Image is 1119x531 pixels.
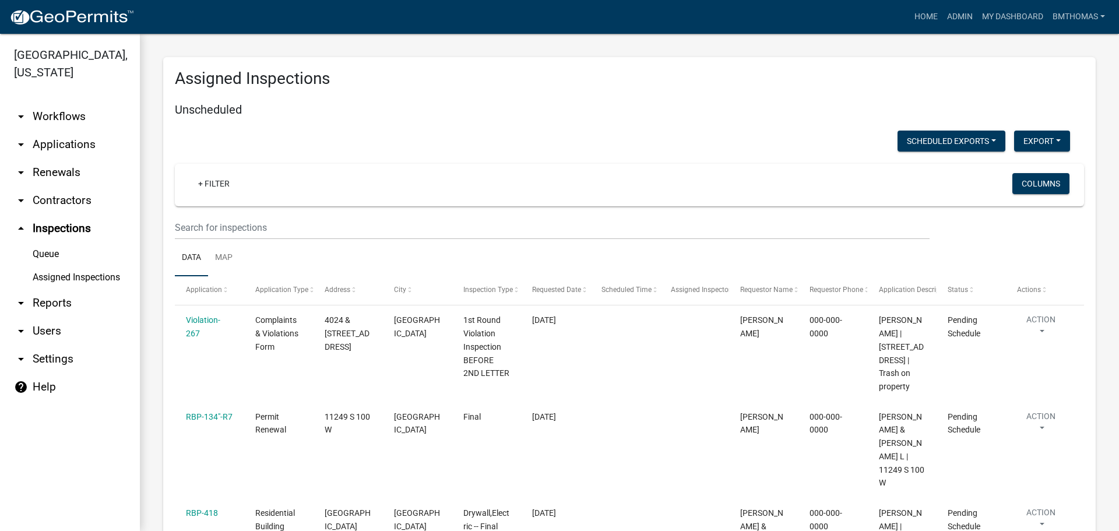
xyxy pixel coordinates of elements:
[255,315,298,351] span: Complaints & Violations Form
[660,276,729,304] datatable-header-cell: Assigned Inspector
[14,194,28,208] i: arrow_drop_down
[810,412,842,435] span: 000-000-0000
[879,286,952,294] span: Application Description
[175,276,244,304] datatable-header-cell: Application
[394,286,406,294] span: City
[325,286,350,294] span: Address
[867,276,937,304] datatable-header-cell: Application Description
[255,412,286,435] span: Permit Renewal
[601,286,652,294] span: Scheduled Time
[463,315,509,378] span: 1st Round Violation Inspection BEFORE 2ND LETTER
[394,508,440,531] span: PERU
[948,508,980,531] span: Pending Schedule
[394,315,440,338] span: MEXICO
[14,110,28,124] i: arrow_drop_down
[463,412,481,421] span: Final
[1006,276,1075,304] datatable-header-cell: Actions
[14,138,28,152] i: arrow_drop_down
[14,352,28,366] i: arrow_drop_down
[948,315,980,338] span: Pending Schedule
[910,6,942,28] a: Home
[14,221,28,235] i: arrow_drop_up
[186,412,233,421] a: RBP-134"-R7
[879,315,924,391] span: Cooper, Jerry L Sr | 4024 & 4032 N WATER ST | Trash on property
[463,286,513,294] span: Inspection Type
[590,276,660,304] datatable-header-cell: Scheduled Time
[942,6,977,28] a: Admin
[532,286,581,294] span: Requested Date
[255,286,308,294] span: Application Type
[1012,173,1069,194] button: Columns
[977,6,1048,28] a: My Dashboard
[325,412,370,435] span: 11249 S 100 W
[898,131,1005,152] button: Scheduled Exports
[175,103,1084,117] h5: Unscheduled
[14,166,28,180] i: arrow_drop_down
[810,315,842,338] span: 000-000-0000
[186,508,218,518] a: RBP-418
[810,286,863,294] span: Requestor Phone
[729,276,798,304] datatable-header-cell: Requestor Name
[948,286,968,294] span: Status
[186,286,222,294] span: Application
[521,276,590,304] datatable-header-cell: Requested Date
[1017,410,1065,439] button: Action
[325,315,370,351] span: 4024 & 4032 N WATER ST
[798,276,868,304] datatable-header-cell: Requestor Phone
[937,276,1006,304] datatable-header-cell: Status
[740,412,783,435] span: Corey
[948,412,980,435] span: Pending Schedule
[671,286,731,294] span: Assigned Inspector
[532,412,556,421] span: 06/17/2025
[175,240,208,277] a: Data
[175,69,1084,89] h3: Assigned Inspections
[1014,131,1070,152] button: Export
[879,412,924,488] span: KEITH, JOHN D & JONI L | 11249 S 100 W
[1017,314,1065,343] button: Action
[314,276,383,304] datatable-header-cell: Address
[383,276,452,304] datatable-header-cell: City
[740,315,783,338] span: Megan Mongosa
[394,412,440,435] span: Bunker Hill
[208,240,240,277] a: Map
[810,508,842,531] span: 000-000-0000
[452,276,521,304] datatable-header-cell: Inspection Type
[244,276,314,304] datatable-header-cell: Application Type
[1048,6,1110,28] a: bmthomas
[189,173,239,194] a: + Filter
[740,286,793,294] span: Requestor Name
[1017,286,1041,294] span: Actions
[186,315,220,338] a: Violation-267
[14,324,28,338] i: arrow_drop_down
[532,315,556,325] span: 11/27/2023
[14,380,28,394] i: help
[532,508,556,518] span: 08/28/2025
[175,216,930,240] input: Search for inspections
[14,296,28,310] i: arrow_drop_down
